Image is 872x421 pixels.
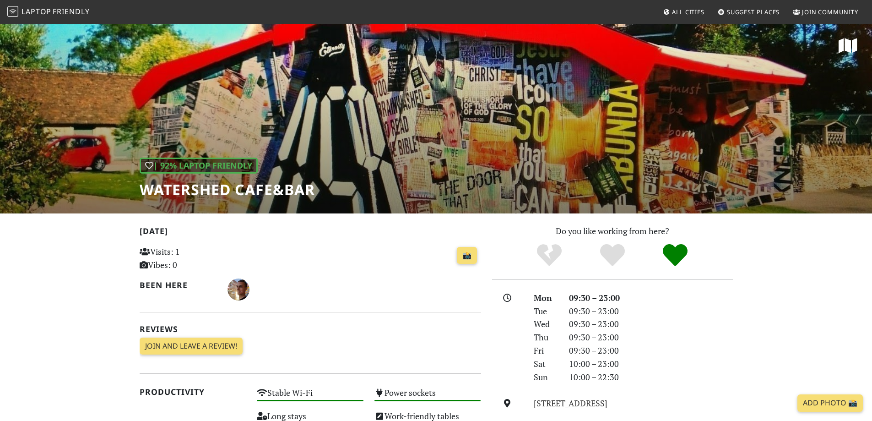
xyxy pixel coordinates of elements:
[53,6,89,16] span: Friendly
[140,181,315,198] h1: Watershed Cafe&Bar
[534,398,607,409] a: [STREET_ADDRESS]
[140,226,481,240] h2: [DATE]
[563,317,738,331] div: 09:30 – 23:00
[528,344,563,357] div: Fri
[140,158,258,174] div: | 92% Laptop Friendly
[7,4,90,20] a: LaptopFriendly LaptopFriendly
[492,224,733,238] p: Do you like working from here?
[227,283,249,294] span: Francesco Toffoli
[140,338,243,355] a: Join and leave a review!
[563,344,738,357] div: 09:30 – 23:00
[251,385,369,409] div: Stable Wi-Fi
[563,331,738,344] div: 09:30 – 23:00
[727,8,780,16] span: Suggest Places
[797,394,863,412] a: Add Photo 📸
[7,6,18,17] img: LaptopFriendly
[528,305,563,318] div: Tue
[659,4,708,20] a: All Cities
[528,371,563,384] div: Sun
[802,8,858,16] span: Join Community
[528,331,563,344] div: Thu
[581,243,644,268] div: Yes
[789,4,862,20] a: Join Community
[528,291,563,305] div: Mon
[714,4,784,20] a: Suggest Places
[140,324,481,334] h2: Reviews
[528,317,563,331] div: Wed
[140,280,217,290] h2: Been here
[563,371,738,384] div: 10:00 – 22:30
[563,305,738,318] div: 09:30 – 23:00
[563,291,738,305] div: 09:30 – 23:00
[563,357,738,371] div: 10:00 – 23:00
[227,279,249,301] img: 1612-francesco.jpg
[22,6,51,16] span: Laptop
[457,247,477,264] a: 📸
[672,8,704,16] span: All Cities
[644,243,707,268] div: Definitely!
[528,357,563,371] div: Sat
[140,245,246,272] p: Visits: 1 Vibes: 0
[518,243,581,268] div: No
[140,387,246,397] h2: Productivity
[369,385,487,409] div: Power sockets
